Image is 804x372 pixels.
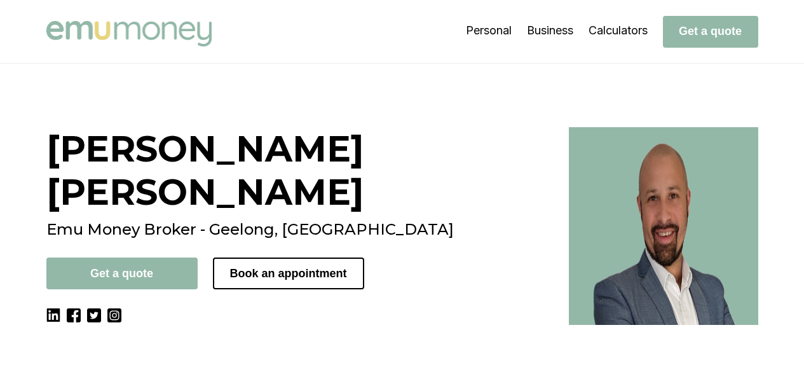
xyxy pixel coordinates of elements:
a: Get a quote [663,24,758,38]
button: Get a quote [663,16,758,48]
h1: [PERSON_NAME] [PERSON_NAME] [46,127,554,214]
img: Facebook [67,308,81,322]
img: Best broker in Geelong, VIC - Brad Hearns [569,127,758,325]
h2: Emu Money Broker - Geelong, [GEOGRAPHIC_DATA] [46,220,554,238]
img: Emu Money logo [46,21,212,46]
button: Book an appointment [213,258,364,289]
img: Twitter [87,308,101,322]
button: Get a quote [46,258,198,289]
img: Instagram [107,308,121,322]
img: LinkedIn [46,308,60,322]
